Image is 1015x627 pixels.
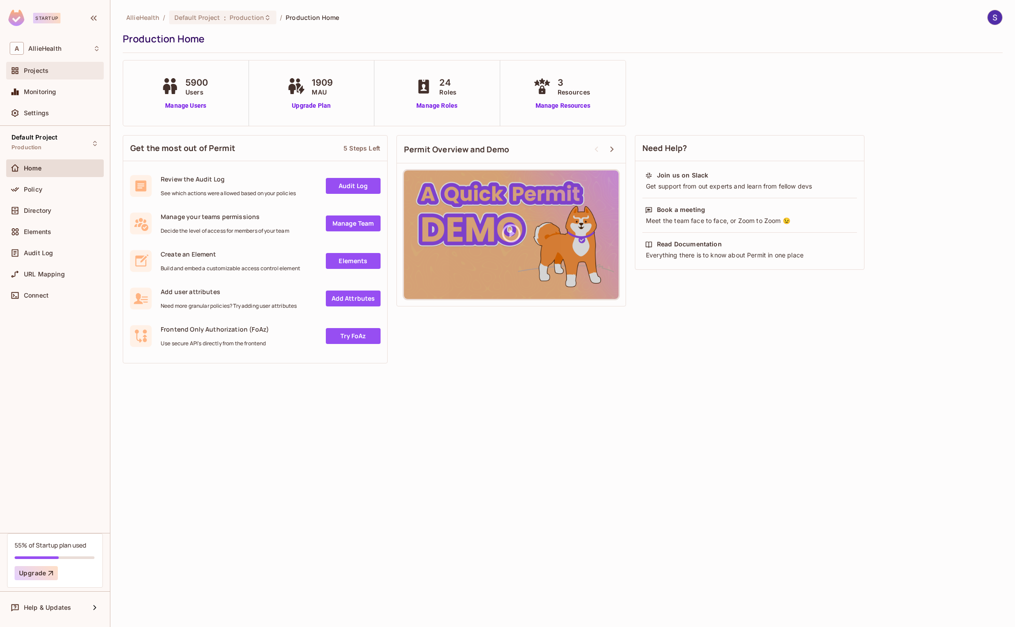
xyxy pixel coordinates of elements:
[24,207,51,214] span: Directory
[161,190,296,197] span: See which actions were allowed based on your policies
[24,228,51,235] span: Elements
[24,249,53,257] span: Audit Log
[161,302,297,310] span: Need more granular policies? Try adding user attributes
[312,76,333,89] span: 1909
[15,541,86,549] div: 55% of Startup plan used
[312,87,333,97] span: MAU
[223,14,226,21] span: :
[161,325,269,333] span: Frontend Only Authorization (FoAz)
[161,250,300,258] span: Create an Element
[439,76,457,89] span: 24
[185,87,208,97] span: Users
[531,101,595,110] a: Manage Resources
[161,287,297,296] span: Add user attributes
[645,251,854,260] div: Everything there is to know about Permit in one place
[159,101,213,110] a: Manage Users
[161,212,289,221] span: Manage your teams permissions
[657,205,705,214] div: Book a meeting
[185,76,208,89] span: 5900
[10,42,24,55] span: A
[558,87,590,97] span: Resources
[326,291,381,306] a: Add Attrbutes
[642,143,687,154] span: Need Help?
[285,101,337,110] a: Upgrade Plan
[11,144,42,151] span: Production
[230,13,264,22] span: Production
[326,328,381,344] a: Try FoAz
[161,175,296,183] span: Review the Audit Log
[11,134,57,141] span: Default Project
[161,265,300,272] span: Build and embed a customizable access control element
[24,604,71,611] span: Help & Updates
[24,67,49,74] span: Projects
[33,13,60,23] div: Startup
[657,240,722,249] div: Read Documentation
[439,87,457,97] span: Roles
[161,227,289,234] span: Decide the level of access for members of your team
[645,216,854,225] div: Meet the team face to face, or Zoom to Zoom 😉
[28,45,61,52] span: Workspace: AllieHealth
[24,88,57,95] span: Monitoring
[326,215,381,231] a: Manage Team
[343,144,380,152] div: 5 Steps Left
[413,101,461,110] a: Manage Roles
[24,165,42,172] span: Home
[130,143,235,154] span: Get the most out of Permit
[161,340,269,347] span: Use secure API's directly from the frontend
[326,253,381,269] a: Elements
[15,566,58,580] button: Upgrade
[286,13,339,22] span: Production Home
[24,271,65,278] span: URL Mapping
[404,144,509,155] span: Permit Overview and Demo
[558,76,590,89] span: 3
[8,10,24,26] img: SReyMgAAAABJRU5ErkJggg==
[24,292,49,299] span: Connect
[123,32,998,45] div: Production Home
[988,10,1002,25] img: Stephen Morrison
[326,178,381,194] a: Audit Log
[24,110,49,117] span: Settings
[645,182,854,191] div: Get support from out experts and learn from fellow devs
[126,13,159,22] span: the active workspace
[174,13,220,22] span: Default Project
[163,13,165,22] li: /
[280,13,282,22] li: /
[657,171,708,180] div: Join us on Slack
[24,186,42,193] span: Policy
